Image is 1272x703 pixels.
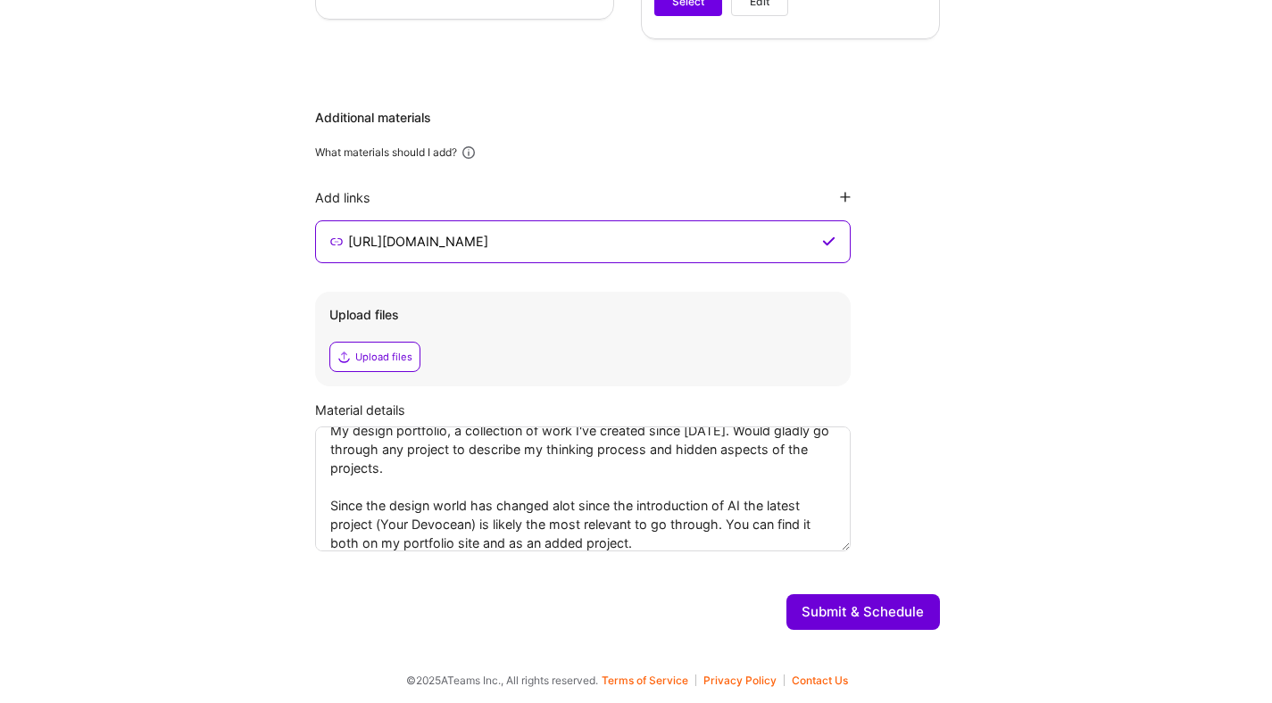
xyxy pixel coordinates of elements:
[355,350,412,364] div: Upload files
[792,674,848,686] button: Contact Us
[315,109,940,127] div: Additional materials
[315,401,940,419] div: Material details
[822,235,836,249] i: icon CheckPurple
[337,350,352,364] i: icon Upload2
[406,671,598,690] span: © 2025 ATeams Inc., All rights reserved.
[602,674,696,686] button: Terms of Service
[840,192,851,203] i: icon PlusBlackFlat
[786,594,940,630] button: Submit & Schedule
[346,231,818,252] input: Enter link
[315,426,851,551] textarea: My design portfolio, a collection of work I've created since [DATE]. Would gladly go through any ...
[330,235,344,249] i: icon LinkSecondary
[703,674,785,686] button: Privacy Policy
[461,145,477,161] i: icon Info
[315,145,457,160] div: What materials should I add?
[329,306,836,324] div: Upload files
[315,189,370,206] div: Add links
